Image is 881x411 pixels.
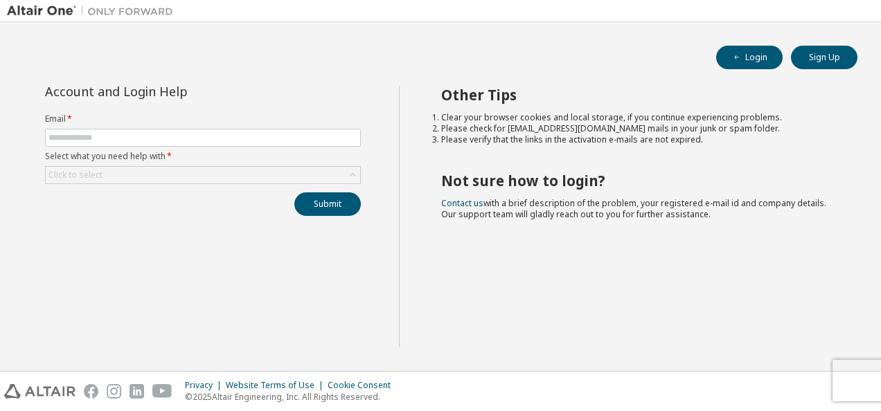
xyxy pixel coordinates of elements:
[441,86,833,104] h2: Other Tips
[46,167,360,183] div: Click to select
[48,170,103,181] div: Click to select
[185,380,226,391] div: Privacy
[441,197,826,220] span: with a brief description of the problem, your registered e-mail id and company details. Our suppo...
[45,86,298,97] div: Account and Login Help
[441,172,833,190] h2: Not sure how to login?
[328,380,399,391] div: Cookie Consent
[4,384,75,399] img: altair_logo.svg
[441,123,833,134] li: Please check for [EMAIL_ADDRESS][DOMAIN_NAME] mails in your junk or spam folder.
[84,384,98,399] img: facebook.svg
[130,384,144,399] img: linkedin.svg
[45,113,361,125] label: Email
[294,192,361,216] button: Submit
[226,380,328,391] div: Website Terms of Use
[45,151,361,162] label: Select what you need help with
[791,46,857,69] button: Sign Up
[441,112,833,123] li: Clear your browser cookies and local storage, if you continue experiencing problems.
[716,46,783,69] button: Login
[152,384,172,399] img: youtube.svg
[107,384,121,399] img: instagram.svg
[441,197,483,209] a: Contact us
[185,391,399,403] p: © 2025 Altair Engineering, Inc. All Rights Reserved.
[441,134,833,145] li: Please verify that the links in the activation e-mails are not expired.
[7,4,180,18] img: Altair One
